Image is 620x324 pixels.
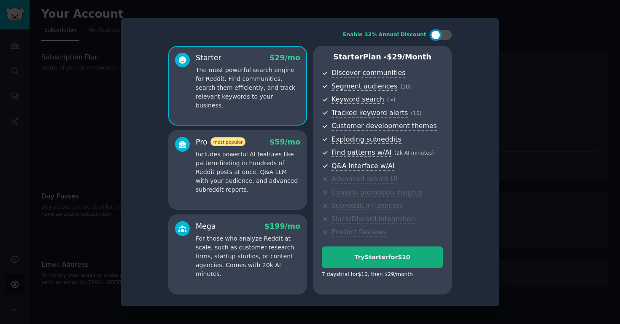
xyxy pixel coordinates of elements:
div: Mega [196,221,216,232]
span: Content promotion insights [332,188,422,197]
span: Slack/Discord integration [332,215,415,224]
button: TryStarterfor$10 [322,246,443,268]
span: ( 10 ) [411,110,421,116]
span: Tracked keyword alerts [332,109,408,118]
p: Includes powerful AI features like pattern-finding in hundreds of Reddit posts at once, Q&A LLM w... [196,150,300,194]
span: most popular [210,137,246,146]
div: Try Starter for $10 [322,253,442,262]
span: $ 199 /mo [264,222,300,230]
span: $ 29 /mo [270,54,300,62]
span: Product Reviews [332,228,386,237]
span: Subreddit influencers [332,201,402,210]
div: Pro [196,137,245,147]
span: $ 29 /month [387,53,431,61]
span: Advanced search UI [332,175,397,184]
span: Customer development themes [332,122,437,131]
span: Find patterns w/AI [332,148,391,157]
p: Starter Plan - [322,52,443,62]
span: $ 59 /mo [270,138,300,146]
p: For those who analyze Reddit at scale, such as customer research firms, startup studios, or conte... [196,234,300,278]
span: Keyword search [332,95,384,104]
span: ( 10 ) [400,84,411,90]
span: Discover communities [332,69,405,78]
span: ( 2k AI minutes ) [394,150,434,156]
span: Exploding subreddits [332,135,401,144]
span: Q&A interface w/AI [332,162,394,171]
div: Starter [196,53,221,63]
div: Enable 33% Annual Discount [343,31,426,39]
div: 7 days trial for $10 , then $ 29 /month [322,271,413,278]
span: ( ∞ ) [387,97,396,103]
span: Segment audiences [332,82,397,91]
p: The most powerful search engine for Reddit. Find communities, search them efficiently, and track ... [196,66,300,110]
